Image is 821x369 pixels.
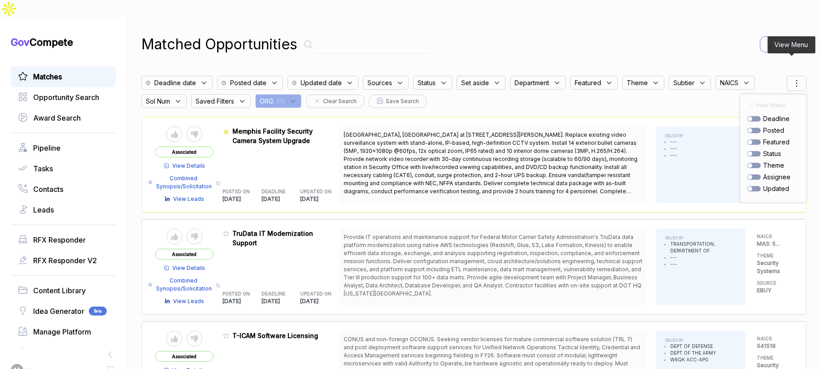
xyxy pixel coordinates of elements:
li: --- [670,261,737,268]
a: Idea GeneratorBeta [18,306,109,317]
p: [DATE] [262,195,301,203]
span: Associated [155,351,214,362]
span: Sources [367,78,392,87]
span: theme [763,161,784,170]
a: Manage Email [18,347,109,358]
li: DEPT OF DEFENSE [670,343,716,350]
a: RFX Responder [18,234,109,245]
span: Associated [155,249,214,260]
h5: THEME [757,252,793,259]
span: ORG [260,96,273,106]
span: NAICS [720,78,738,87]
h1: Matched Opportunities [141,34,297,55]
span: status [763,149,781,158]
li: DEPT OF THE ARMY [670,350,716,356]
span: View Details [173,162,205,170]
li: --- [670,145,683,152]
span: Deadline date [154,78,196,87]
a: Pipeline [18,143,109,153]
a: Tasks [18,163,109,174]
a: Contacts [18,184,109,195]
li: --- [670,152,683,159]
span: Sol Num [146,96,170,106]
span: updated [763,184,789,193]
h5: ISSUED BY [665,338,716,343]
span: Department [515,78,549,87]
span: Memphis Facility Security Camera System Upgrade [233,127,313,144]
p: [DATE] [262,297,301,305]
span: View Leads [174,297,205,305]
span: MAS: 5 ... [757,240,780,247]
button: Clear Search [306,95,364,108]
h5: THEME [757,355,793,361]
li: W6QK ACC-APG [670,356,716,363]
span: RFX Responder V2 [33,255,97,266]
a: Award Search [18,113,109,123]
span: Tasks [33,163,53,174]
span: Leads [33,204,54,215]
a: Manage Platform [18,326,109,337]
p: EBUY [757,287,793,295]
span: Beta [89,307,107,316]
span: Save Search [386,97,419,105]
h5: POSTED ON [223,188,248,195]
span: Contacts [33,184,63,195]
p: [DATE] [301,297,340,305]
span: Set aside [461,78,489,87]
h5: UPDATED ON [301,291,325,297]
span: featured [763,137,790,147]
p: [DATE] [223,297,262,305]
span: Idea Generator [33,306,84,317]
span: Status [418,78,436,87]
a: Content Library [18,285,109,296]
button: Save Search [369,95,427,108]
span: View Leads [174,195,205,203]
span: Associated [155,147,214,157]
a: Matches [18,71,109,82]
span: Updated date [301,78,342,87]
span: Manage Email [33,347,81,358]
span: Content Library [33,285,86,296]
span: TruData IT Modernization Support [233,230,314,247]
p: [DATE] [223,195,262,203]
span: Matches [33,71,62,82]
span: RFX Responder [33,234,86,245]
span: Subtier [673,78,694,87]
h5: ISSUED BY [665,235,737,241]
span: Featured [575,78,601,87]
a: Opportunity Search [18,92,109,103]
a: RFX Responder V2 [18,255,109,266]
span: Saved Filters [196,96,234,106]
li: --- [670,139,683,145]
button: Export [760,36,807,52]
h5: ISSUED BY [665,133,683,139]
span: deadline [763,114,790,123]
h5: SOURCE [757,280,793,287]
a: Combined Synopsis/Solicitation [148,277,213,293]
span: Combined Synopsis/Solicitation [156,174,213,191]
span: View Details [173,264,205,272]
h5: NAICS [757,335,793,342]
span: assignee [763,172,790,182]
span: Manage Platform [33,326,91,337]
li: TRANSPORTATION, DEPARTMENT OF [670,241,737,254]
li: --- [670,254,737,261]
span: Gov [11,36,30,48]
h5: DEADLINE [262,188,286,195]
p: 541519 [757,342,793,350]
span: [GEOGRAPHIC_DATA], [GEOGRAPHIC_DATA] at [STREET_ADDRESS][PERSON_NAME]. Replace existing video sur... [344,131,638,211]
span: posted [763,126,784,135]
a: Combined Synopsis/Solicitation [148,174,213,191]
span: Posted date [230,78,266,87]
h5: DEADLINE [262,291,286,297]
span: Opportunity Search [33,92,99,103]
span: View Menu [756,101,785,109]
p: Security Systems [757,259,793,275]
span: Award Search [33,113,81,123]
h1: Compete [11,36,116,48]
span: Combined Synopsis/Solicitation [156,277,213,293]
h5: POSTED ON [223,291,248,297]
a: Leads [18,204,109,215]
p: [DATE] [301,195,340,203]
span: T-ICAM Software Licensing [233,332,319,339]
